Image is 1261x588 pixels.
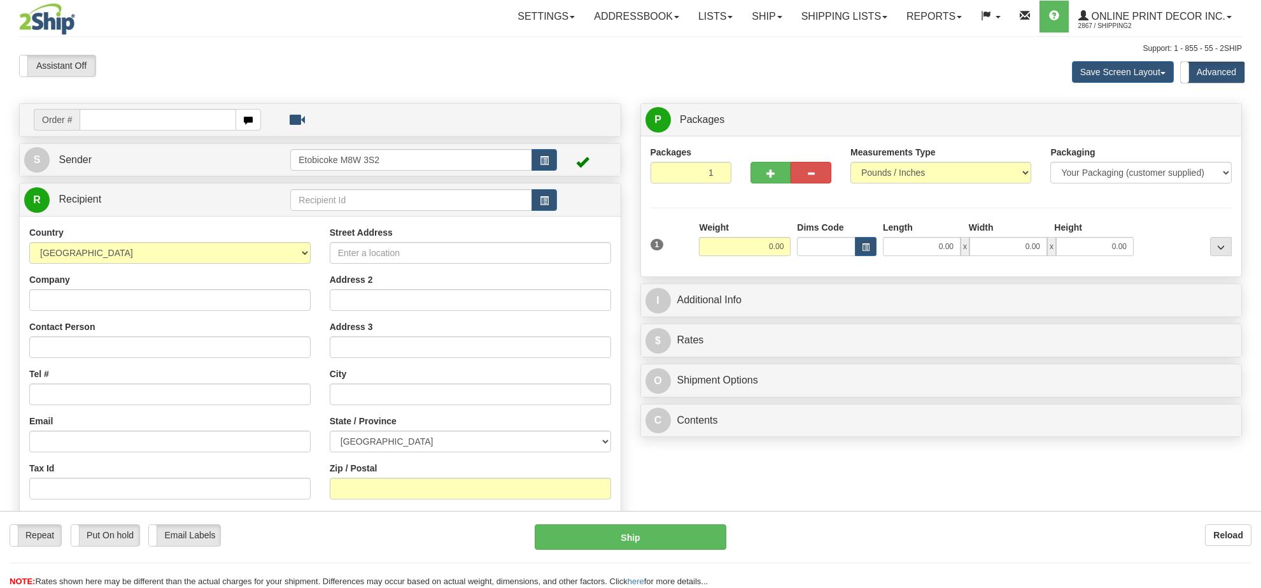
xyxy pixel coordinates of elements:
[645,107,1237,133] a: P Packages
[19,43,1242,54] div: Support: 1 - 855 - 55 - 2SHIP
[29,462,54,475] label: Tax Id
[19,3,75,35] img: logo2867.jpg
[1213,530,1243,540] b: Reload
[1047,237,1056,256] span: x
[34,109,80,131] span: Order #
[24,147,290,173] a: S Sender
[330,242,611,264] input: Enter a location
[290,189,532,211] input: Recipient Id
[792,1,897,32] a: Shipping lists
[645,368,1237,394] a: OShipment Options
[508,1,584,32] a: Settings
[883,221,913,234] label: Length
[1232,229,1260,359] iframe: chat widget
[24,187,50,213] span: R
[29,226,64,239] label: Country
[480,509,611,534] label: Save / Update in Address Book
[1078,20,1174,32] span: 2867 / Shipping2
[961,237,969,256] span: x
[10,577,35,586] span: NOTE:
[742,1,791,32] a: Ship
[330,320,373,333] label: Address 3
[1069,1,1241,32] a: Online Print Decor Inc. 2867 / Shipping2
[59,194,101,204] span: Recipient
[1181,62,1244,82] label: Advanced
[628,577,644,586] a: here
[29,509,77,522] label: Residential
[149,525,220,545] label: Email Labels
[1072,61,1174,83] button: Save Screen Layout
[1088,11,1225,22] span: Online Print Decor Inc.
[651,146,692,159] label: Packages
[584,1,689,32] a: Addressbook
[645,408,1237,434] a: CContents
[680,114,724,125] span: Packages
[290,149,532,171] input: Sender Id
[59,154,92,165] span: Sender
[330,226,393,239] label: Street Address
[29,415,53,427] label: Email
[651,239,664,250] span: 1
[1050,146,1095,159] label: Packaging
[330,509,393,522] label: Recipient Type
[645,287,1237,313] a: IAdditional Info
[645,368,671,394] span: O
[10,525,61,545] label: Repeat
[645,328,671,354] span: $
[330,368,346,380] label: City
[689,1,742,32] a: Lists
[330,273,373,286] label: Address 2
[645,327,1237,354] a: $Rates
[645,288,671,313] span: I
[330,462,377,475] label: Zip / Postal
[1210,237,1232,256] div: ...
[645,107,671,133] span: P
[1054,221,1082,234] label: Height
[20,55,95,76] label: Assistant Off
[797,221,843,234] label: Dims Code
[330,415,397,427] label: State / Province
[24,147,50,173] span: S
[969,221,994,234] label: Width
[699,221,728,234] label: Weight
[24,187,261,213] a: R Recipient
[1205,524,1251,546] button: Reload
[29,368,49,380] label: Tel #
[645,408,671,433] span: C
[29,320,95,333] label: Contact Person
[535,524,726,550] button: Ship
[850,146,936,159] label: Measurements Type
[897,1,971,32] a: Reports
[71,525,139,545] label: Put On hold
[29,273,70,286] label: Company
